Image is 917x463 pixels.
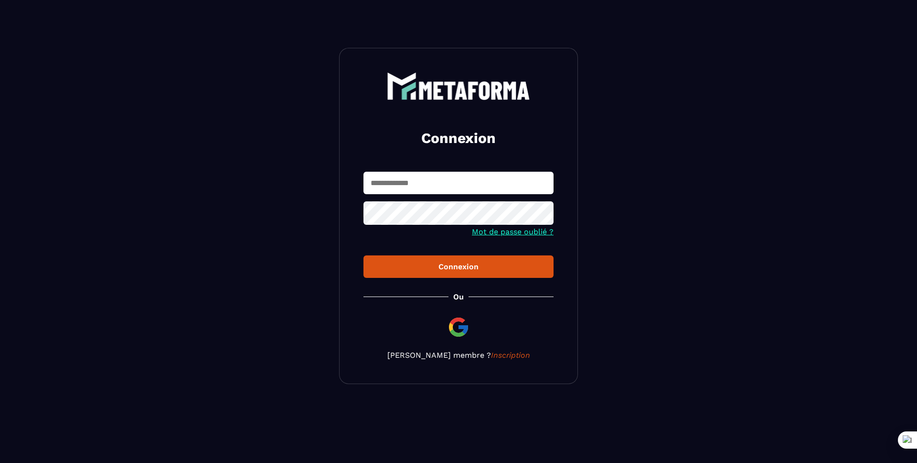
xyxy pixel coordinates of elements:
h2: Connexion [375,129,542,148]
a: logo [363,72,554,100]
p: [PERSON_NAME] membre ? [363,351,554,360]
img: logo [387,72,530,100]
div: Connexion [371,262,546,271]
img: google [447,316,470,339]
a: Mot de passe oublié ? [472,227,554,236]
a: Inscription [491,351,530,360]
p: Ou [453,292,464,301]
button: Connexion [363,255,554,278]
